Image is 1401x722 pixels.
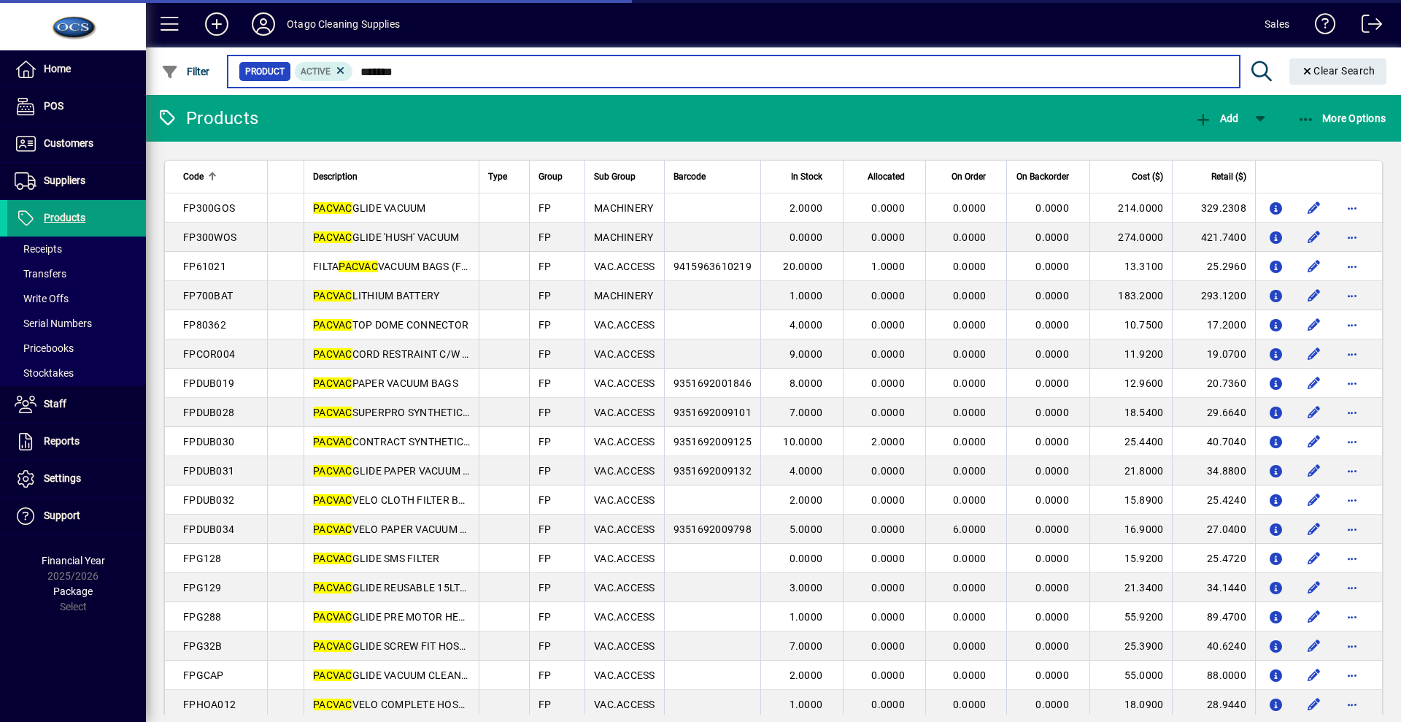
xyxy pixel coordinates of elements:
span: 0.0000 [953,582,987,594]
button: More Options [1294,105,1390,131]
span: Group [539,169,563,185]
em: PACVAC [313,202,352,214]
button: Edit [1302,576,1326,599]
span: 0.0000 [1035,261,1069,272]
span: 9351692009798 [674,523,752,535]
span: 0.0000 [1035,436,1069,448]
button: Filter [158,58,214,85]
span: 0.0000 [953,436,987,448]
span: On Order [952,169,986,185]
span: 0.0000 [1035,231,1069,243]
button: More options [1340,284,1364,307]
td: 89.4700 [1172,602,1255,631]
span: FPDUB019 [183,377,234,389]
span: 0.0000 [871,465,905,477]
span: GLIDE PAPER VACUUM BAGS [313,465,490,477]
span: 0.0000 [871,377,905,389]
td: 293.1200 [1172,281,1255,310]
span: Filter [161,66,210,77]
span: Product [245,64,285,79]
span: MACHINERY [594,202,653,214]
span: Active [301,66,331,77]
a: Transfers [7,261,146,286]
span: Products [44,212,85,223]
span: FPDUB030 [183,436,234,448]
span: 2.0000 [871,436,905,448]
span: 1.0000 [871,261,905,272]
span: 7.0000 [790,640,823,652]
span: Transfers [15,268,66,280]
span: 3.0000 [790,582,823,594]
button: Edit [1302,284,1326,307]
em: PACVAC [313,494,352,506]
em: PACVAC [313,669,352,681]
button: Edit [1302,372,1326,395]
span: GLIDE SMS FILTER [313,553,440,564]
span: 0.0000 [790,553,823,564]
a: Suppliers [7,163,146,199]
span: Allocated [868,169,905,185]
span: 0.0000 [871,582,905,594]
span: 5.0000 [790,523,823,535]
button: More options [1340,605,1364,629]
span: 0.0000 [953,640,987,652]
button: Profile [240,11,287,37]
button: More options [1340,226,1364,249]
span: 0.0000 [953,494,987,506]
td: 12.9600 [1089,369,1173,398]
span: Staff [44,398,66,410]
button: More options [1340,488,1364,512]
div: Type [488,169,520,185]
span: Write Offs [15,293,69,304]
span: Pricebooks [15,342,74,354]
em: PACVAC [313,231,352,243]
span: LITHIUM BATTERY [313,290,439,302]
span: In Stock [791,169,822,185]
div: Barcode [674,169,752,185]
span: 4.0000 [790,319,823,331]
span: 0.0000 [1035,611,1069,623]
span: 9.0000 [790,348,823,360]
td: 19.0700 [1172,339,1255,369]
span: VAC.ACCESS [594,348,655,360]
button: Edit [1302,518,1326,541]
span: 0.0000 [1035,407,1069,418]
div: Otago Cleaning Supplies [287,12,400,36]
span: MACHINERY [594,290,653,302]
button: More options [1340,342,1364,366]
span: VAC.ACCESS [594,640,655,652]
td: 25.4400 [1089,427,1173,456]
button: Edit [1302,547,1326,570]
button: Edit [1302,459,1326,483]
button: Edit [1302,255,1326,278]
span: 1.0000 [790,611,823,623]
em: PACVAC [339,261,378,272]
span: VAC.ACCESS [594,436,655,448]
span: Code [183,169,204,185]
span: VAC.ACCESS [594,553,655,564]
span: FPG129 [183,582,222,594]
span: FP [539,553,552,564]
button: Edit [1302,664,1326,687]
span: VAC.ACCESS [594,465,655,477]
span: More Options [1297,112,1386,124]
td: 13.3100 [1089,252,1173,281]
a: Logout [1351,3,1383,50]
span: VELO PAPER VACUUM BAGS [313,523,487,535]
td: 21.8000 [1089,456,1173,485]
button: More options [1340,401,1364,424]
span: 8.0000 [790,377,823,389]
a: Reports [7,423,146,460]
button: Edit [1302,226,1326,249]
span: 0.0000 [871,348,905,360]
span: 0.0000 [871,494,905,506]
em: PACVAC [313,553,352,564]
span: Settings [44,472,81,484]
span: VAC.ACCESS [594,582,655,594]
td: 329.2308 [1172,193,1255,223]
span: Add [1194,112,1238,124]
span: 0.0000 [871,290,905,302]
span: CORD RESTRAINT C/W CLIP [313,348,485,360]
span: FPG32B [183,640,223,652]
div: Sub Group [594,169,655,185]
